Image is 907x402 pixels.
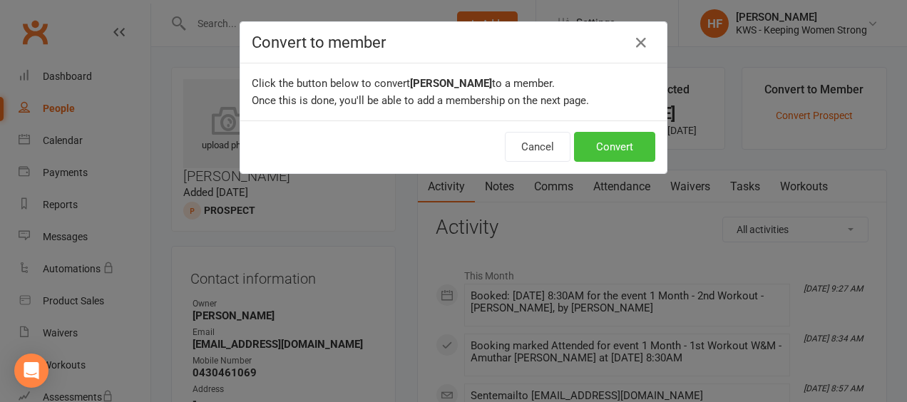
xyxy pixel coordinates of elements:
h4: Convert to member [252,33,655,51]
div: Open Intercom Messenger [14,354,48,388]
button: Cancel [505,132,570,162]
button: Close [630,31,652,54]
button: Convert [574,132,655,162]
b: [PERSON_NAME] [410,77,492,90]
div: Click the button below to convert to a member. Once this is done, you'll be able to add a members... [240,63,667,120]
